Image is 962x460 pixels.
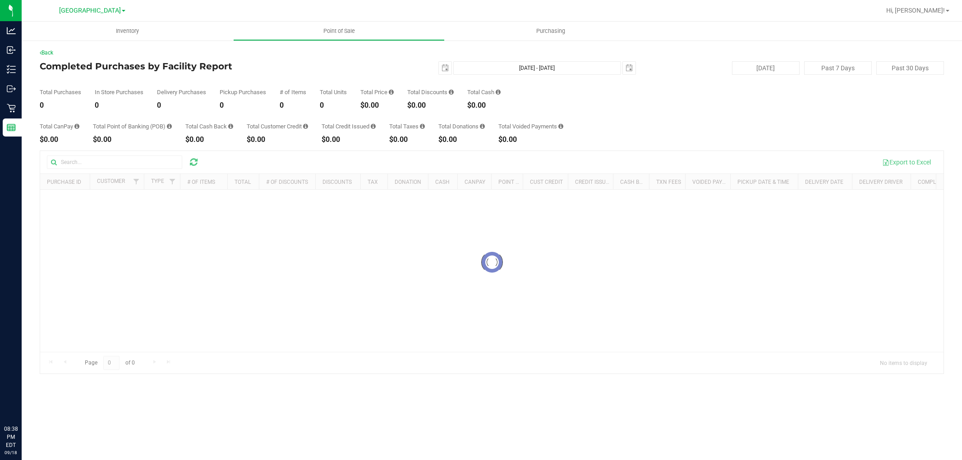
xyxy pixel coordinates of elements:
[280,89,306,95] div: # of Items
[311,27,367,35] span: Point of Sale
[40,61,341,71] h4: Completed Purchases by Facility Report
[389,136,425,143] div: $0.00
[389,89,394,95] i: Sum of the total prices of all purchases in the date range.
[360,89,394,95] div: Total Price
[22,22,233,41] a: Inventory
[320,89,347,95] div: Total Units
[93,123,172,129] div: Total Point of Banking (POB)
[804,61,872,75] button: Past 7 Days
[7,84,16,93] inline-svg: Outbound
[886,7,945,14] span: Hi, [PERSON_NAME]!
[480,123,485,129] i: Sum of all round-up-to-next-dollar total price adjustments for all purchases in the date range.
[220,89,266,95] div: Pickup Purchases
[496,89,501,95] i: Sum of the successful, non-voided cash payment transactions for all purchases in the date range. ...
[420,123,425,129] i: Sum of the total taxes for all purchases in the date range.
[389,123,425,129] div: Total Taxes
[7,123,16,132] inline-svg: Reports
[280,102,306,109] div: 0
[498,123,563,129] div: Total Voided Payments
[623,62,635,74] span: select
[303,123,308,129] i: Sum of the successful, non-voided payments using account credit for all purchases in the date range.
[7,65,16,74] inline-svg: Inventory
[407,102,454,109] div: $0.00
[93,136,172,143] div: $0.00
[104,27,151,35] span: Inventory
[498,136,563,143] div: $0.00
[445,22,656,41] a: Purchasing
[438,123,485,129] div: Total Donations
[7,46,16,55] inline-svg: Inbound
[157,102,206,109] div: 0
[467,102,501,109] div: $0.00
[95,89,143,95] div: In Store Purchases
[40,102,81,109] div: 0
[360,102,394,109] div: $0.00
[157,89,206,95] div: Delivery Purchases
[322,136,376,143] div: $0.00
[167,123,172,129] i: Sum of the successful, non-voided point-of-banking payment transactions, both via payment termina...
[407,89,454,95] div: Total Discounts
[233,22,445,41] a: Point of Sale
[220,102,266,109] div: 0
[40,50,53,56] a: Back
[322,123,376,129] div: Total Credit Issued
[7,26,16,35] inline-svg: Analytics
[7,104,16,113] inline-svg: Retail
[4,449,18,456] p: 09/18
[95,102,143,109] div: 0
[40,89,81,95] div: Total Purchases
[371,123,376,129] i: Sum of all account credit issued for all refunds from returned purchases in the date range.
[40,123,79,129] div: Total CanPay
[524,27,577,35] span: Purchasing
[320,102,347,109] div: 0
[4,425,18,449] p: 08:38 PM EDT
[467,89,501,95] div: Total Cash
[876,61,944,75] button: Past 30 Days
[228,123,233,129] i: Sum of the cash-back amounts from rounded-up electronic payments for all purchases in the date ra...
[185,136,233,143] div: $0.00
[247,136,308,143] div: $0.00
[438,136,485,143] div: $0.00
[59,7,121,14] span: [GEOGRAPHIC_DATA]
[247,123,308,129] div: Total Customer Credit
[185,123,233,129] div: Total Cash Back
[449,89,454,95] i: Sum of the discount values applied to the all purchases in the date range.
[40,136,79,143] div: $0.00
[439,62,451,74] span: select
[74,123,79,129] i: Sum of the successful, non-voided CanPay payment transactions for all purchases in the date range.
[558,123,563,129] i: Sum of all voided payment transaction amounts, excluding tips and transaction fees, for all purch...
[732,61,800,75] button: [DATE]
